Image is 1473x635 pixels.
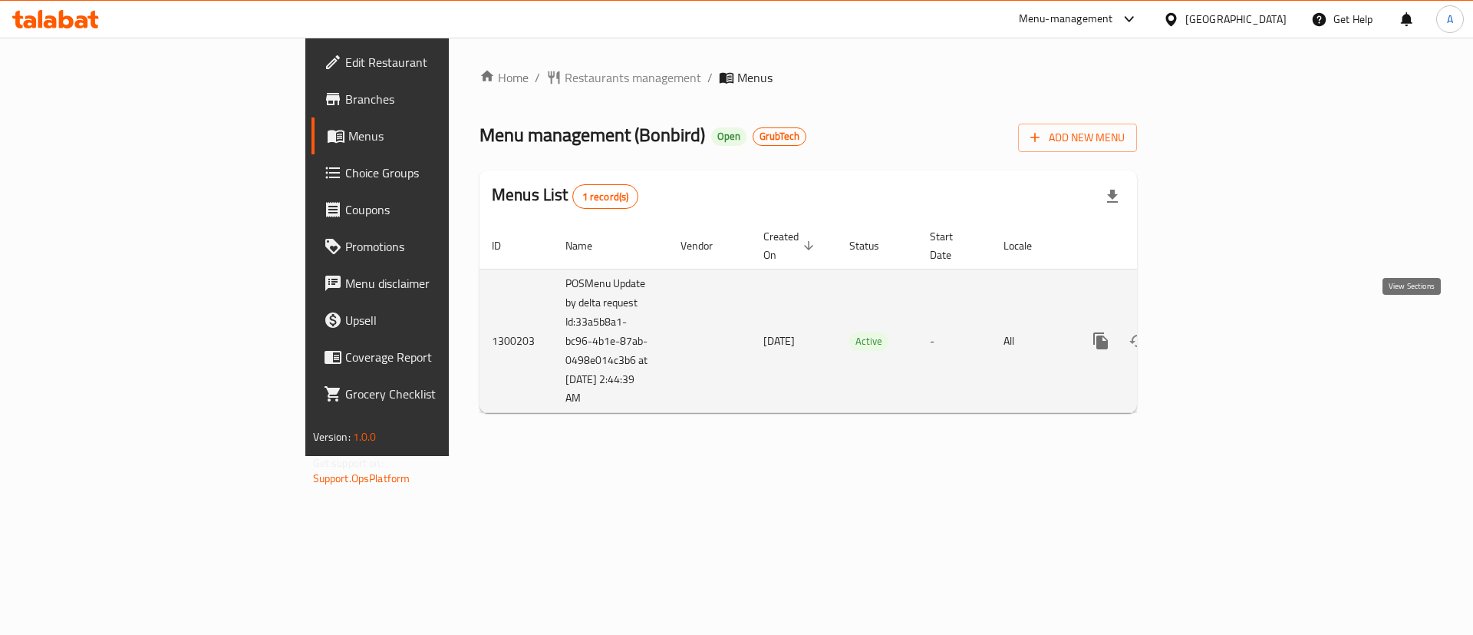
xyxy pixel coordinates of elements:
[991,269,1070,413] td: All
[711,130,746,143] span: Open
[345,348,539,366] span: Coverage Report
[573,190,638,204] span: 1 record(s)
[311,117,552,154] a: Menus
[1070,223,1242,270] th: Actions
[918,269,991,413] td: -
[345,90,539,108] span: Branches
[313,453,384,473] span: Get support on:
[479,117,705,152] span: Menu management ( Bonbird )
[1003,236,1052,255] span: Locale
[311,302,552,339] a: Upsell
[345,164,539,182] span: Choice Groups
[313,427,351,447] span: Version:
[345,274,539,293] span: Menu disclaimer
[1094,178,1131,215] div: Export file
[345,200,539,219] span: Coupons
[345,311,539,329] span: Upsell
[345,53,539,71] span: Edit Restaurant
[345,385,539,403] span: Grocery Checklist
[849,332,888,351] div: Active
[572,184,639,209] div: Total records count
[1119,322,1156,359] button: Change Status
[311,375,552,412] a: Grocery Checklist
[353,427,377,447] span: 1.0.0
[311,81,552,117] a: Branches
[311,228,552,265] a: Promotions
[492,184,638,209] h2: Menus List
[565,68,701,87] span: Restaurants management
[311,265,552,302] a: Menu disclaimer
[311,339,552,375] a: Coverage Report
[479,68,1137,87] nav: breadcrumb
[546,68,701,87] a: Restaurants management
[763,331,795,351] span: [DATE]
[345,237,539,256] span: Promotions
[553,269,668,413] td: POSMenu Update by delta request Id:33a5b8a1-bc96-4b1e-87ab-0498e014c3b6 at [DATE] 2:44:39 AM
[711,127,746,146] div: Open
[565,236,612,255] span: Name
[311,154,552,191] a: Choice Groups
[311,191,552,228] a: Coupons
[1019,10,1113,28] div: Menu-management
[753,130,806,143] span: GrubTech
[1083,322,1119,359] button: more
[1447,11,1453,28] span: A
[348,127,539,145] span: Menus
[849,236,899,255] span: Status
[492,236,521,255] span: ID
[849,332,888,350] span: Active
[311,44,552,81] a: Edit Restaurant
[313,468,410,488] a: Support.OpsPlatform
[930,227,973,264] span: Start Date
[737,68,773,87] span: Menus
[763,227,819,264] span: Created On
[1185,11,1287,28] div: [GEOGRAPHIC_DATA]
[707,68,713,87] li: /
[479,223,1242,414] table: enhanced table
[1018,124,1137,152] button: Add New Menu
[1030,128,1125,147] span: Add New Menu
[680,236,733,255] span: Vendor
